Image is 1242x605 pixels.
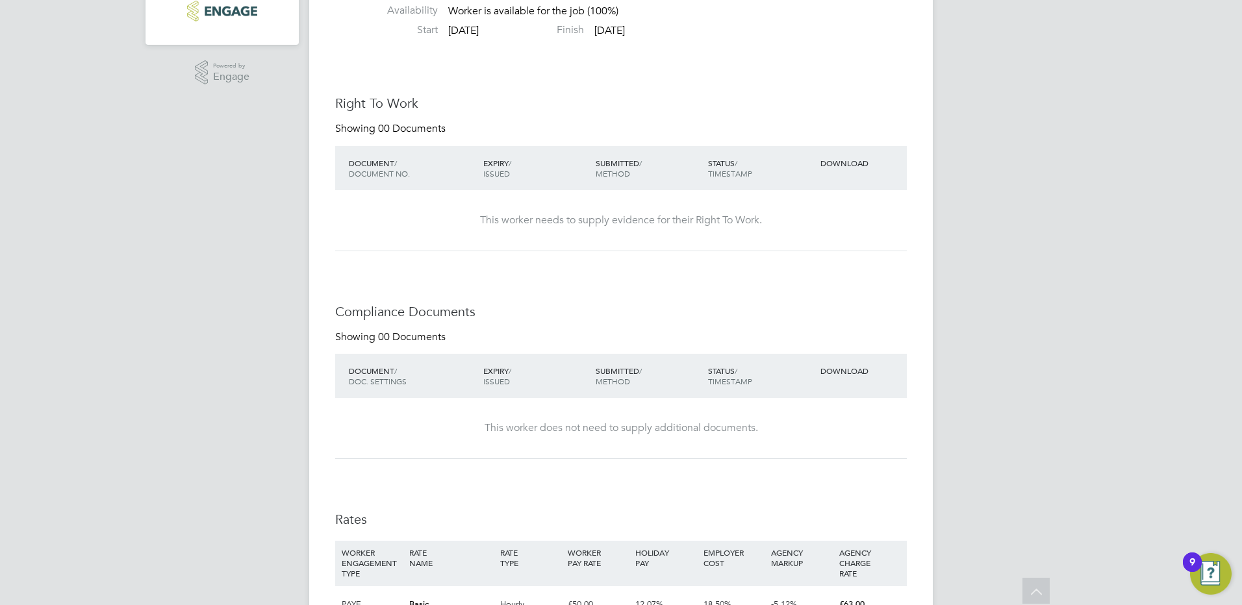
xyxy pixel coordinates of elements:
[161,1,283,21] a: Go to home page
[480,359,592,393] div: EXPIRY
[564,541,632,574] div: WORKER PAY RATE
[335,95,907,112] h3: Right To Work
[592,359,705,393] div: SUBMITTED
[406,541,496,574] div: RATE NAME
[632,541,700,574] div: HOLIDAY PAY
[1189,562,1195,579] div: 9
[187,1,257,21] img: ncclondon-logo-retina.png
[348,214,894,227] div: This worker needs to supply evidence for their Right To Work.
[768,541,835,574] div: AGENCY MARKUP
[483,376,510,386] span: ISSUED
[594,24,625,37] span: [DATE]
[335,330,448,344] div: Showing
[346,151,480,185] div: DOCUMENT
[509,158,511,168] span: /
[817,151,907,175] div: DOWNLOAD
[448,5,618,18] span: Worker is available for the job (100%)
[335,511,907,528] h3: Rates
[705,359,817,393] div: STATUS
[596,376,630,386] span: METHOD
[394,158,397,168] span: /
[346,359,480,393] div: DOCUMENT
[705,151,817,185] div: STATUS
[481,23,584,37] label: Finish
[349,376,407,386] span: DOC. SETTINGS
[213,60,249,71] span: Powered by
[1190,553,1232,595] button: Open Resource Center, 9 new notifications
[349,168,410,179] span: DOCUMENT NO.
[497,541,564,574] div: RATE TYPE
[817,359,907,382] div: DOWNLOAD
[348,421,894,435] div: This worker does not need to supply additional documents.
[592,151,705,185] div: SUBMITTED
[335,4,438,18] label: Availability
[735,158,737,168] span: /
[335,23,438,37] label: Start
[639,158,642,168] span: /
[338,541,406,585] div: WORKER ENGAGEMENT TYPE
[378,122,446,135] span: 00 Documents
[483,168,510,179] span: ISSUED
[378,330,446,343] span: 00 Documents
[394,365,397,376] span: /
[335,122,448,136] div: Showing
[639,365,642,376] span: /
[596,168,630,179] span: METHOD
[509,365,511,376] span: /
[335,303,907,320] h3: Compliance Documents
[213,71,249,82] span: Engage
[195,60,250,85] a: Powered byEngage
[448,24,479,37] span: [DATE]
[708,376,752,386] span: TIMESTAMP
[735,365,737,376] span: /
[700,541,768,574] div: EMPLOYER COST
[708,168,752,179] span: TIMESTAMP
[836,541,904,585] div: AGENCY CHARGE RATE
[480,151,592,185] div: EXPIRY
